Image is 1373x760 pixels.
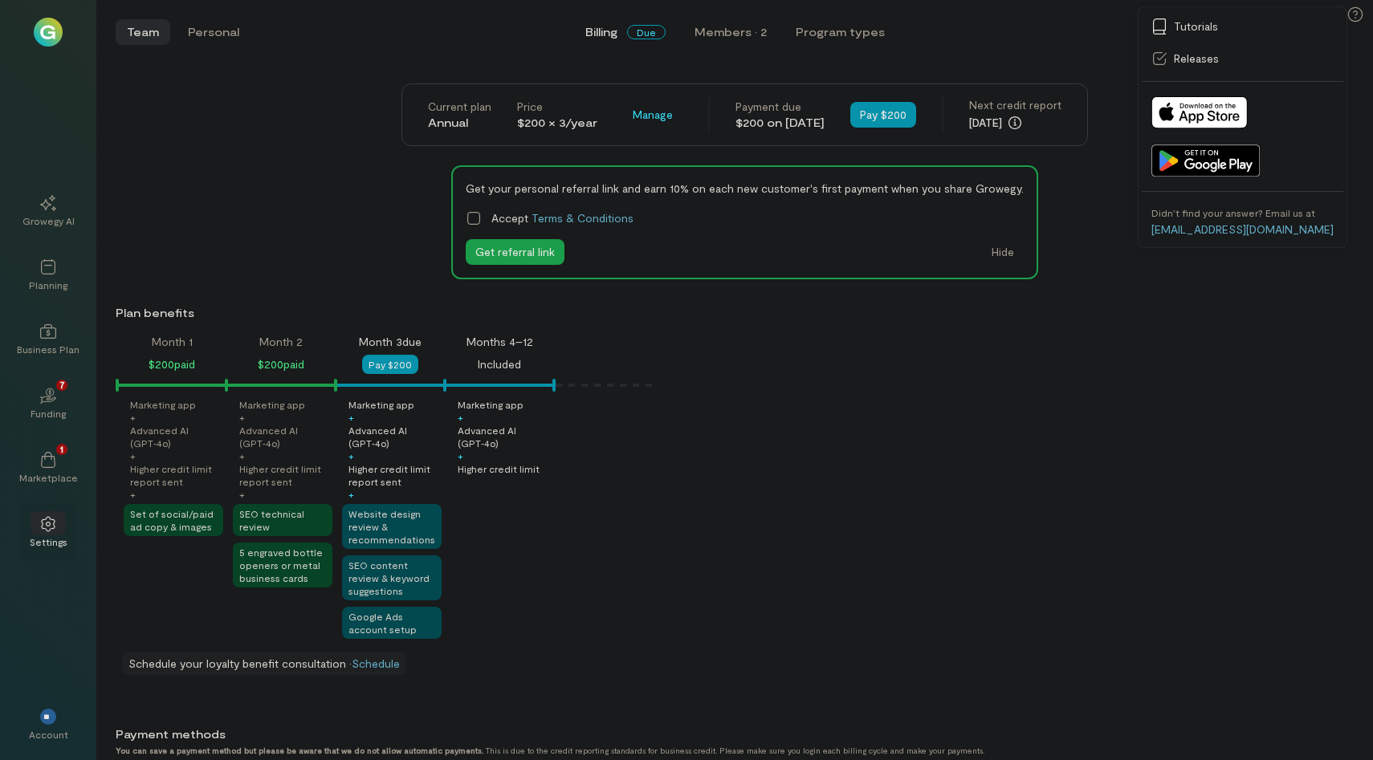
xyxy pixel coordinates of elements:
div: Members · 2 [695,24,767,40]
div: Didn’t find your answer? Email us at [1151,206,1315,219]
a: Settings [19,503,77,561]
span: SEO content review & keyword suggestions [348,559,430,596]
div: Marketing app [458,398,524,411]
div: Marketing app [348,398,414,411]
span: 5 engraved bottle openers or metal business cards [239,547,323,583]
div: $200 paid [258,355,304,374]
button: BillingDue [574,19,677,45]
div: Annual [428,115,491,131]
div: + [130,449,136,462]
button: Manage [623,102,682,128]
div: Month 3 due [359,334,422,350]
div: $200 × 3/year [517,115,597,131]
div: Higher credit limit [458,462,540,475]
div: + [239,488,245,501]
div: Month 1 [152,334,193,350]
button: Get referral link [466,239,564,265]
div: Advanced AI (GPT‑4o) [458,424,551,449]
strong: You can save a payment method but please be aware that we do not allow automatic payments. [116,746,483,755]
div: + [239,449,245,462]
span: Releases [1174,51,1219,67]
div: This is due to the credit reporting standards for business credit. Please make sure you login eac... [116,746,1241,755]
div: [DATE] [969,113,1061,132]
div: Business Plan [17,343,79,356]
div: Month 2 [259,334,303,350]
div: Current plan [428,99,491,115]
button: Members · 2 [683,19,778,45]
div: + [239,411,245,424]
div: $200 paid [149,355,195,374]
span: Tutorials [1174,18,1218,35]
button: Team [116,19,170,45]
span: 1 [60,441,63,456]
img: Get it on Google Play [1151,144,1260,177]
div: Next credit report [969,97,1061,113]
div: + [348,488,354,501]
span: Schedule your loyalty benefit consultation · [128,656,352,670]
a: Tutorials [1142,10,1343,43]
div: Account [29,728,68,741]
div: Marketing app [130,398,196,411]
span: Set of social/paid ad copy & images [130,508,214,532]
button: Pay $200 [850,102,916,128]
a: Terms & Conditions [532,211,634,225]
div: Price [517,99,597,115]
button: Hide [982,239,1024,265]
div: Higher credit limit report sent [130,462,223,488]
div: Settings [30,535,67,548]
div: + [458,449,463,462]
span: Website design review & recommendations [348,508,435,545]
img: Download on App Store [1151,96,1248,128]
div: Months 4–12 [466,334,533,350]
a: Growegy AI [19,182,77,240]
a: Releases [1142,43,1343,75]
div: Growegy AI [22,214,75,227]
div: Advanced AI (GPT‑4o) [348,424,442,449]
div: + [458,411,463,424]
div: + [348,411,354,424]
a: Marketplace [19,439,77,497]
span: Billing [585,24,617,40]
div: Marketplace [19,471,78,484]
a: Business Plan [19,311,77,368]
div: Planning [29,278,67,291]
span: Due [627,25,666,39]
div: Funding [31,407,66,420]
div: + [130,488,136,501]
span: SEO technical review [239,508,304,532]
a: Funding [19,375,77,433]
span: 7 [59,377,65,392]
div: Advanced AI (GPT‑4o) [130,424,223,449]
div: $200 on [DATE] [735,115,825,131]
span: Manage [633,107,673,123]
div: Plan benefits [116,305,1367,321]
div: Payment methods [116,726,1241,742]
div: Marketing app [239,398,305,411]
div: Higher credit limit report sent [348,462,442,488]
a: Planning [19,246,77,304]
div: Included [478,355,521,374]
a: [EMAIL_ADDRESS][DOMAIN_NAME] [1151,222,1334,236]
a: Schedule [352,656,400,670]
div: Higher credit limit report sent [239,462,332,488]
div: Payment due [735,99,825,115]
button: Pay $200 [362,355,418,374]
button: Program types [784,19,896,45]
div: Get your personal referral link and earn 10% on each new customer's first payment when you share ... [466,180,1024,197]
div: + [348,449,354,462]
span: Google Ads account setup [348,611,417,635]
button: Personal [177,19,251,45]
div: + [130,411,136,424]
div: Advanced AI (GPT‑4o) [239,424,332,449]
span: Accept [491,209,634,226]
